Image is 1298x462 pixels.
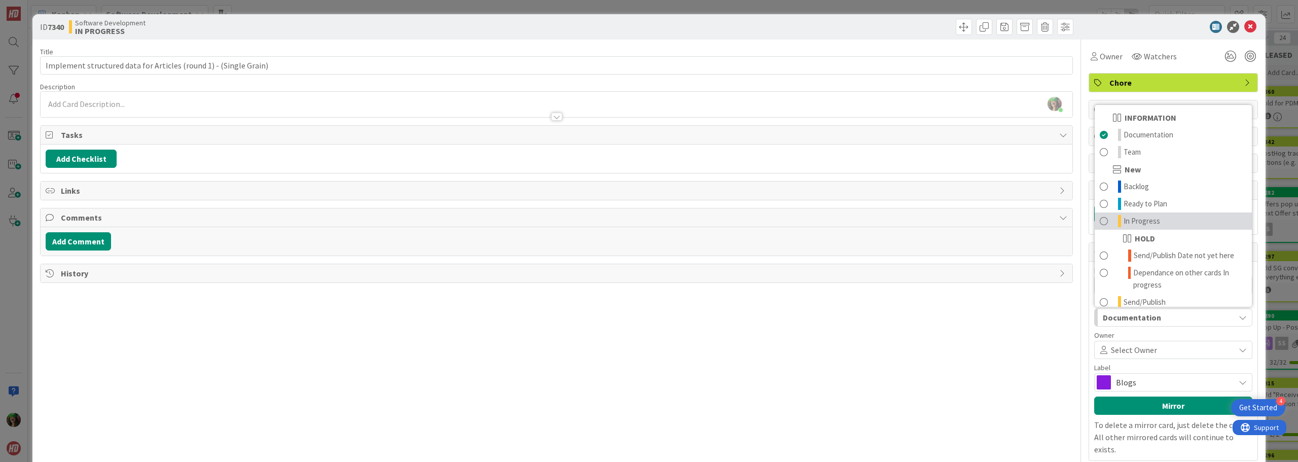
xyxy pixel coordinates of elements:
[1144,50,1177,62] span: Watchers
[1276,397,1285,406] div: 4
[40,21,64,33] span: ID
[1094,104,1252,307] div: Documentation
[1095,264,1252,294] a: Dependance on other cards In progress
[1124,296,1166,308] span: Send/Publish
[1125,163,1141,175] span: New
[1095,212,1252,230] a: In Progress
[75,19,146,27] span: Software Development
[61,267,1054,279] span: History
[1048,97,1062,111] img: zMbp8UmSkcuFrGHA6WMwLokxENeDinhm.jpg
[1125,112,1176,124] span: INFORMATION
[1094,308,1252,327] button: Documentation
[1111,344,1157,356] span: Select Owner
[1124,215,1160,227] span: In Progress
[1116,375,1230,389] span: Blogs
[1109,103,1239,116] span: Dates
[1109,77,1239,89] span: Chore
[1231,399,1285,416] div: Open Get Started checklist, remaining modules: 4
[61,129,1054,141] span: Tasks
[21,2,46,14] span: Support
[1095,178,1252,195] a: Backlog
[1124,181,1149,193] span: Backlog
[40,47,53,56] label: Title
[1124,129,1173,141] span: Documentation
[46,232,111,251] button: Add Comment
[40,82,75,91] span: Description
[1124,146,1141,158] span: Team
[1095,144,1252,161] a: Team
[1103,311,1161,324] span: Documentation
[1094,419,1252,455] p: To delete a mirror card, just delete the card. All other mirrored cards will continue to exists.
[61,211,1054,224] span: Comments
[1134,250,1234,262] span: Send/Publish Date not yet here
[1239,403,1277,413] div: Get Started
[1100,50,1123,62] span: Owner
[1094,364,1110,371] span: Label
[40,56,1073,75] input: type card name here...
[1095,294,1252,311] a: Send/Publish
[1133,267,1247,291] span: Dependance on other cards In progress
[48,22,64,32] b: 7340
[1124,198,1167,210] span: Ready to Plan
[1094,397,1252,415] button: Mirror
[46,150,117,168] button: Add Checklist
[1135,232,1155,244] span: HOLD
[1095,126,1252,144] a: Documentation
[1095,247,1252,264] a: Send/Publish Date not yet here
[61,185,1054,197] span: Links
[1095,195,1252,212] a: Ready to Plan
[75,27,146,35] b: IN PROGRESS
[1094,299,1116,306] span: Column
[1094,332,1114,339] span: Owner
